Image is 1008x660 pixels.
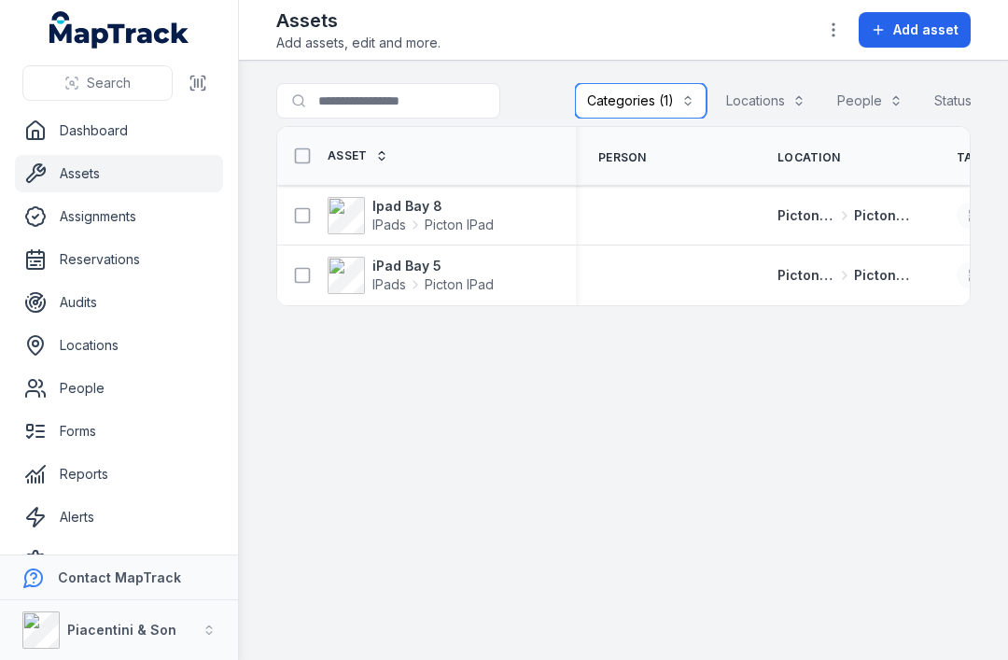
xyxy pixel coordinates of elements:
[425,216,494,234] span: Picton IPad
[15,155,223,192] a: Assets
[15,327,223,364] a: Locations
[777,206,912,225] a: Picton Workshops & BaysPicton - Bay 8
[777,266,835,285] span: Picton Workshops & Bays
[15,456,223,493] a: Reports
[276,7,441,34] h2: Assets
[15,112,223,149] a: Dashboard
[15,499,223,536] a: Alerts
[598,150,647,165] span: Person
[859,12,971,48] button: Add asset
[15,284,223,321] a: Audits
[777,206,835,225] span: Picton Workshops & Bays
[714,83,818,119] button: Locations
[893,21,959,39] span: Add asset
[58,569,181,585] strong: Contact MapTrack
[49,11,189,49] a: MapTrack
[372,275,406,294] span: IPads
[328,148,388,163] a: Asset
[328,148,368,163] span: Asset
[328,257,494,294] a: iPad Bay 5IPadsPicton IPad
[15,413,223,450] a: Forms
[777,266,912,285] a: Picton Workshops & BaysPicton - Bay 5
[15,241,223,278] a: Reservations
[372,216,406,234] span: IPads
[777,150,840,165] span: Location
[957,150,982,165] span: Tag
[15,198,223,235] a: Assignments
[922,83,1004,119] button: Status
[575,83,707,119] button: Categories (1)
[87,74,131,92] span: Search
[328,197,494,234] a: Ipad Bay 8IPadsPicton IPad
[825,83,915,119] button: People
[372,197,494,216] strong: Ipad Bay 8
[67,622,176,638] strong: Piacentini & Son
[372,257,494,275] strong: iPad Bay 5
[22,65,173,101] button: Search
[15,370,223,407] a: People
[854,206,912,225] span: Picton - Bay 8
[854,266,912,285] span: Picton - Bay 5
[276,34,441,52] span: Add assets, edit and more.
[15,541,223,579] a: Settings
[425,275,494,294] span: Picton IPad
